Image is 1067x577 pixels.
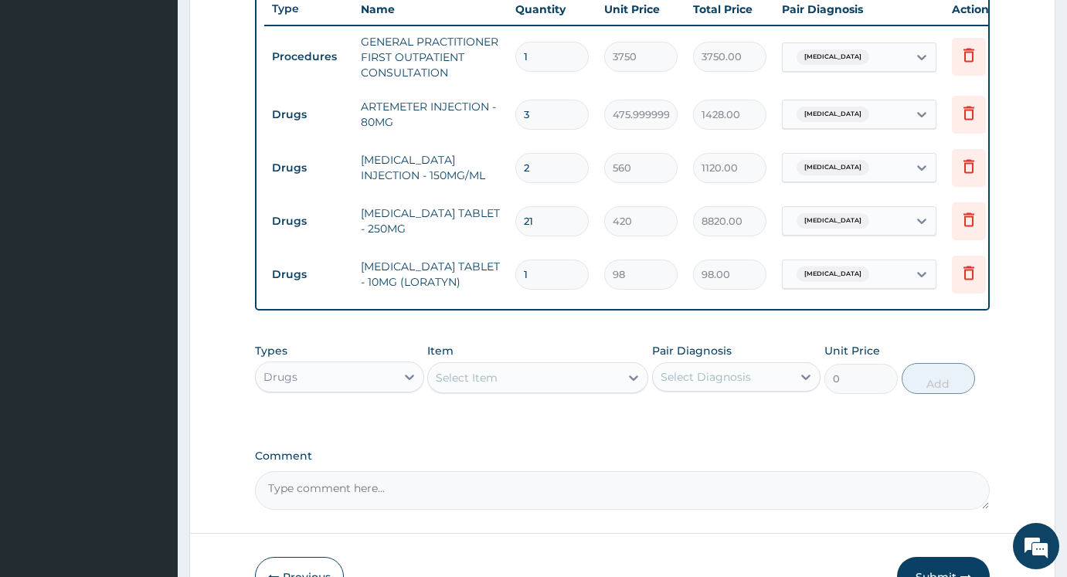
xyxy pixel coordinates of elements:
div: Select Diagnosis [661,369,751,385]
div: Select Item [436,370,498,385]
span: [MEDICAL_DATA] [797,107,869,122]
span: [MEDICAL_DATA] [797,160,869,175]
td: Drugs [264,154,353,182]
div: Drugs [263,369,297,385]
td: ARTEMETER INJECTION - 80MG [353,91,508,137]
textarea: Type your message and hit 'Enter' [8,400,294,454]
div: Minimize live chat window [253,8,291,45]
span: [MEDICAL_DATA] [797,266,869,282]
td: [MEDICAL_DATA] INJECTION - 150MG/ML [353,144,508,191]
td: Drugs [264,100,353,129]
label: Comment [255,450,990,463]
span: [MEDICAL_DATA] [797,213,869,229]
span: [MEDICAL_DATA] [797,49,869,65]
span: We're online! [90,184,213,340]
td: [MEDICAL_DATA] TABLET - 250MG [353,198,508,244]
td: Drugs [264,260,353,289]
label: Unit Price [824,343,880,358]
label: Types [255,345,287,358]
td: Drugs [264,207,353,236]
td: GENERAL PRACTITIONER FIRST OUTPATIENT CONSULTATION [353,26,508,88]
button: Add [902,363,975,394]
div: Chat with us now [80,87,260,107]
td: Procedures [264,42,353,71]
label: Item [427,343,454,358]
img: d_794563401_company_1708531726252_794563401 [29,77,63,116]
td: [MEDICAL_DATA] TABLET - 10MG (LORATYN) [353,251,508,297]
label: Pair Diagnosis [652,343,732,358]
